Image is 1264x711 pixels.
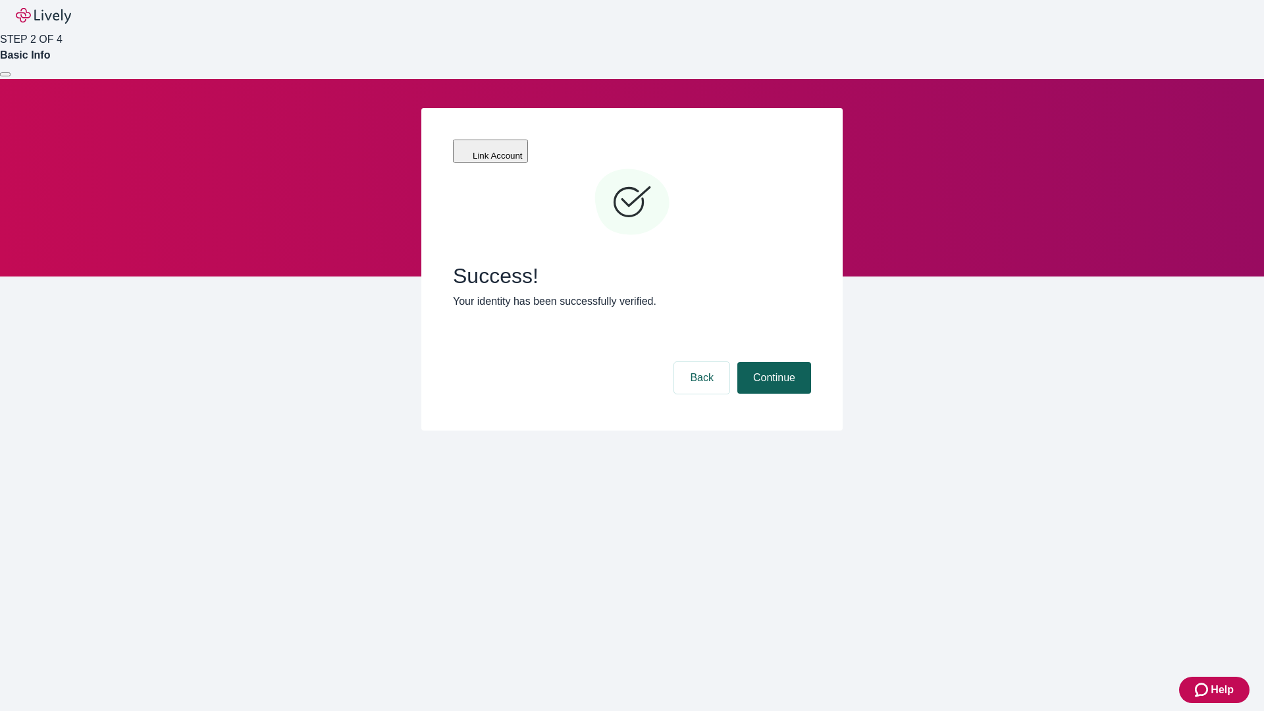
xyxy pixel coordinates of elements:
button: Zendesk support iconHelp [1179,677,1250,703]
button: Link Account [453,140,528,163]
button: Continue [737,362,811,394]
svg: Zendesk support icon [1195,682,1211,698]
svg: Checkmark icon [592,163,671,242]
span: Success! [453,263,811,288]
span: Help [1211,682,1234,698]
button: Back [674,362,729,394]
p: Your identity has been successfully verified. [453,294,811,309]
img: Lively [16,8,71,24]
